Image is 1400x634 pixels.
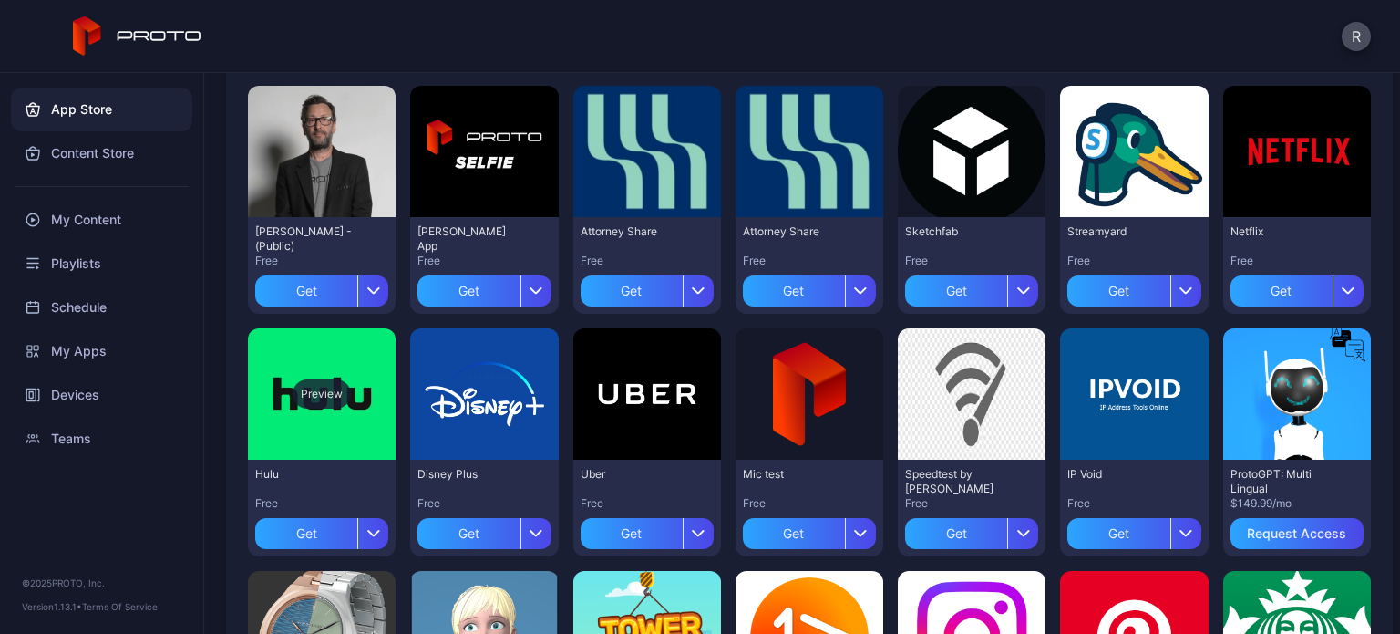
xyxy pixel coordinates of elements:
[22,601,82,612] span: Version 1.13.1 •
[743,268,876,307] button: Get
[417,467,518,482] div: Disney Plus
[417,518,520,549] div: Get
[743,467,843,482] div: Mic test
[11,329,192,373] a: My Apps
[905,268,1038,307] button: Get
[1230,254,1364,268] div: Free
[11,198,192,242] a: My Content
[581,254,714,268] div: Free
[1067,275,1169,307] div: Get
[905,275,1007,307] div: Get
[905,254,1038,268] div: Free
[581,268,714,307] button: Get
[1342,22,1371,51] button: R
[1067,511,1200,549] button: Get
[1230,224,1331,239] div: Netflix
[255,224,355,254] div: David N Persona - (Public)
[1067,254,1200,268] div: Free
[743,224,843,239] div: Attorney Share
[255,496,388,511] div: Free
[581,467,681,482] div: Uber
[1230,467,1331,496] div: ProtoGPT: Multi Lingual
[255,511,388,549] button: Get
[581,518,683,549] div: Get
[11,417,192,461] a: Teams
[1247,526,1346,541] div: Request Access
[11,88,192,131] a: App Store
[743,496,876,511] div: Free
[581,511,714,549] button: Get
[743,275,845,307] div: Get
[581,496,714,511] div: Free
[11,286,192,329] a: Schedule
[743,511,876,549] button: Get
[1230,268,1364,307] button: Get
[255,467,355,482] div: Hulu
[417,275,520,307] div: Get
[1230,275,1333,307] div: Get
[11,131,192,175] a: Content Store
[417,254,551,268] div: Free
[22,576,181,590] div: © 2025 PROTO, Inc.
[417,511,551,549] button: Get
[581,224,681,239] div: Attorney Share
[581,275,683,307] div: Get
[11,242,192,286] a: Playlists
[1067,268,1200,307] button: Get
[905,224,1005,239] div: Sketchfab
[417,496,551,511] div: Free
[1067,496,1200,511] div: Free
[417,268,551,307] button: Get
[11,373,192,417] a: Devices
[255,254,388,268] div: Free
[82,601,158,612] a: Terms Of Service
[905,467,1005,496] div: Speedtest by Ookla
[1230,496,1364,511] div: $149.99/mo
[743,254,876,268] div: Free
[1230,518,1364,549] button: Request Access
[293,379,351,409] div: Preview
[905,518,1007,549] div: Get
[905,511,1038,549] button: Get
[1067,467,1168,482] div: IP Void
[255,518,357,549] div: Get
[905,496,1038,511] div: Free
[1067,224,1168,239] div: Streamyard
[1067,518,1169,549] div: Get
[255,275,357,307] div: Get
[743,518,845,549] div: Get
[417,224,518,254] div: David Selfie App
[255,268,388,307] button: Get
